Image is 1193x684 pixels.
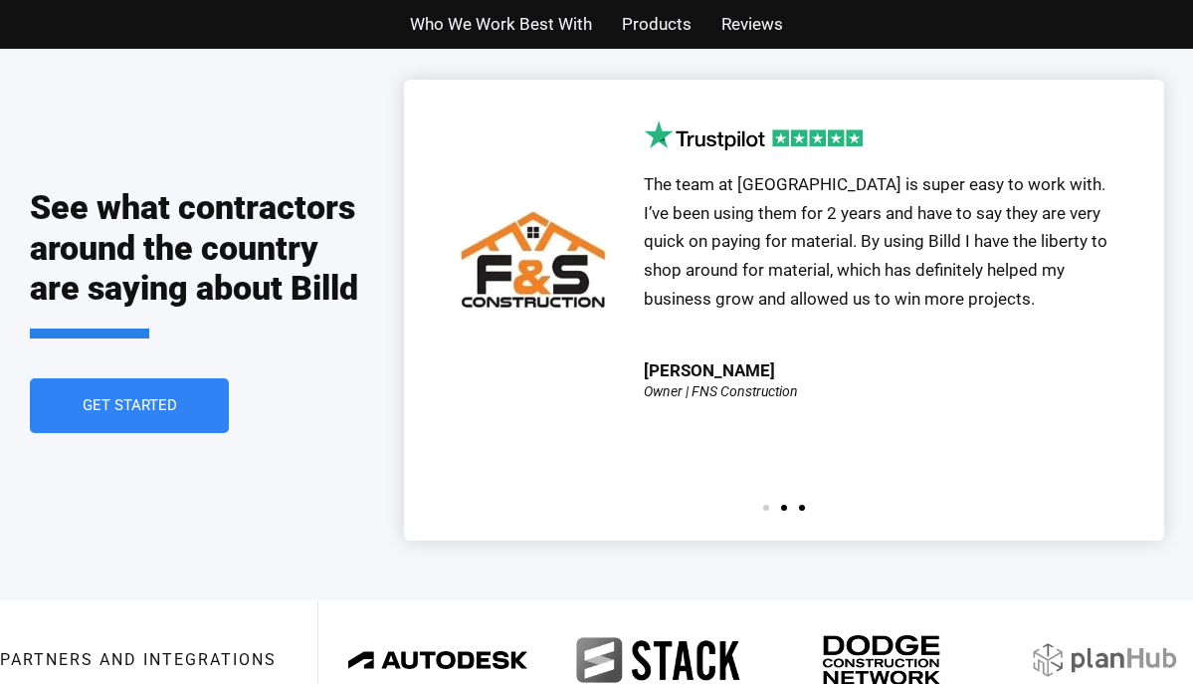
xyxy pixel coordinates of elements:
span: Go to slide 1 [763,505,769,511]
span: Get Started [82,398,176,413]
a: Products [622,10,692,39]
a: Who We Work Best With [410,10,592,39]
div: [PERSON_NAME] [644,362,775,379]
span: Go to slide 2 [781,505,787,511]
h2: See what contractors around the country are saying about Billd [30,187,364,339]
a: Reviews [721,10,783,39]
div: 2 / 3 [434,119,1134,484]
a: Get Started [30,378,229,433]
span: The team at [GEOGRAPHIC_DATA] is super easy to work with. I’ve been using them for 2 years and ha... [644,174,1107,310]
span: Go to slide 3 [799,505,805,511]
div: Owner | FNS Construction [644,384,798,398]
